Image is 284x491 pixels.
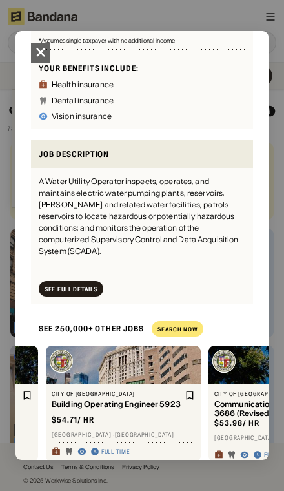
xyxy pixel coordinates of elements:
[52,112,112,120] div: Vision insurance
[157,326,198,332] div: Search Now
[52,81,114,89] div: Health insurance
[50,350,73,373] img: City of Los Angeles logo
[52,390,183,398] div: City of [GEOGRAPHIC_DATA]
[39,63,245,74] div: Your benefits include:
[31,316,144,342] div: See 250,000+ other jobs
[46,346,201,462] a: City of Los Angeles logoCity of [GEOGRAPHIC_DATA]Building Operating Engineer 5923$54.71/ hr[GEOGR...
[39,37,245,43] div: Assumes single taxpayer with no additional income
[214,418,259,428] div: $ 53.98 / hr
[45,286,97,292] div: See Full Details
[212,350,236,373] img: City of Los Angeles logo
[52,431,195,439] div: [GEOGRAPHIC_DATA] · [GEOGRAPHIC_DATA]
[39,176,245,257] div: A Water Utility Operator inspects, operates, and maintains electric water pumping plants, reservo...
[52,97,114,105] div: Dental insurance
[101,448,130,455] div: Full-time
[52,400,183,409] div: Building Operating Engineer 5923
[39,148,245,160] div: Job Description
[52,415,94,425] div: $ 54.71 / hr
